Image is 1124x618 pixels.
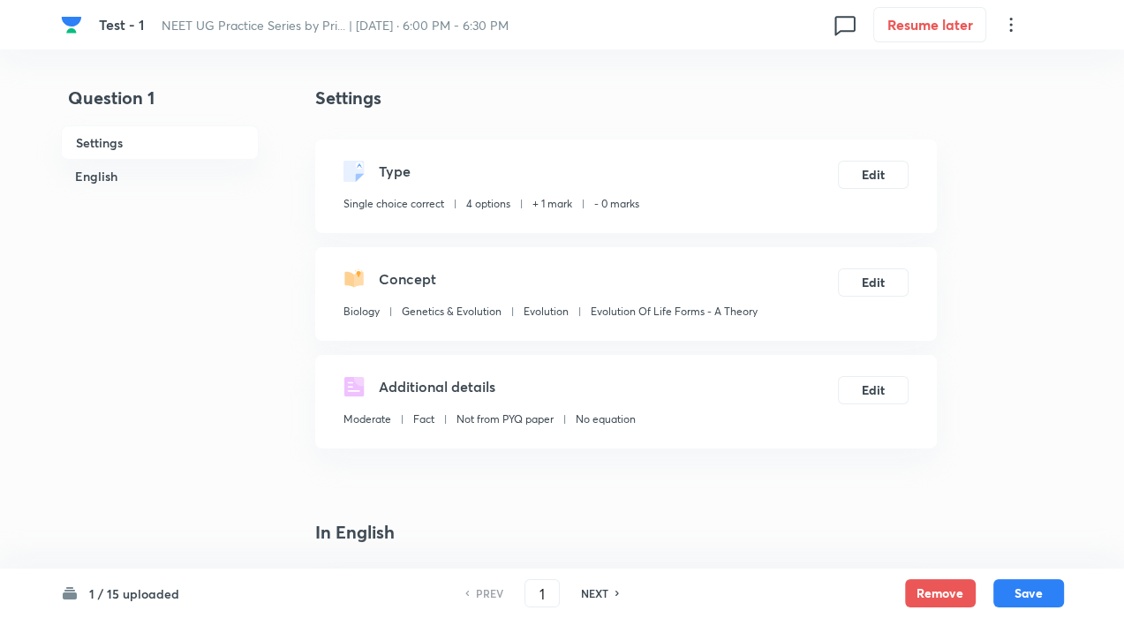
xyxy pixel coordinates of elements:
h4: Settings [315,85,937,111]
button: Edit [838,268,909,297]
p: Evolution Of Life Forms - A Theory [591,304,758,320]
h4: In English [315,519,937,546]
p: Single choice correct [343,196,444,212]
h6: NEXT [581,585,608,601]
button: Edit [838,376,909,404]
button: Resume later [873,7,986,42]
span: NEET UG Practice Series by Pri... | [DATE] · 6:00 PM - 6:30 PM [162,17,509,34]
a: Company Logo [61,14,86,35]
h6: 1 / 15 uploaded [89,584,179,603]
h4: Question 1 [61,85,259,125]
p: No equation [576,411,636,427]
p: Fact [413,411,434,427]
img: Company Logo [61,14,82,35]
p: Not from PYQ paper [456,411,554,427]
p: 4 options [466,196,510,212]
p: + 1 mark [532,196,572,212]
p: Evolution [524,304,569,320]
p: - 0 marks [594,196,639,212]
h5: Concept [379,268,436,290]
h6: PREV [476,585,503,601]
button: Edit [838,161,909,189]
img: questionConcept.svg [343,268,365,290]
button: Save [993,579,1064,607]
p: Biology [343,304,380,320]
img: questionDetails.svg [343,376,365,397]
button: Remove [905,579,976,607]
h5: Additional details [379,376,495,397]
h6: English [61,160,259,192]
span: Test - 1 [99,15,144,34]
p: Moderate [343,411,391,427]
h5: Type [379,161,411,182]
img: questionType.svg [343,161,365,182]
h6: Settings [61,125,259,160]
p: Genetics & Evolution [402,304,502,320]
